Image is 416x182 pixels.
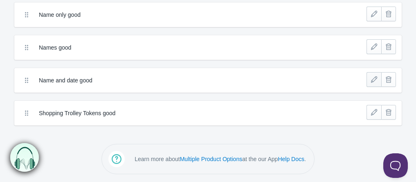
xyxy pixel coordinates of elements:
label: Name only good [39,11,321,19]
p: Learn more about at the our App . [135,155,306,163]
a: Multiple Product Options [180,156,243,162]
iframe: Toggle Customer Support [383,153,408,178]
a: Help Docs [278,156,304,162]
label: Name and date good [39,76,321,84]
label: Shopping Trolley Tokens good [39,109,321,117]
img: bxm.png [10,143,39,172]
label: Names good [39,43,321,52]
